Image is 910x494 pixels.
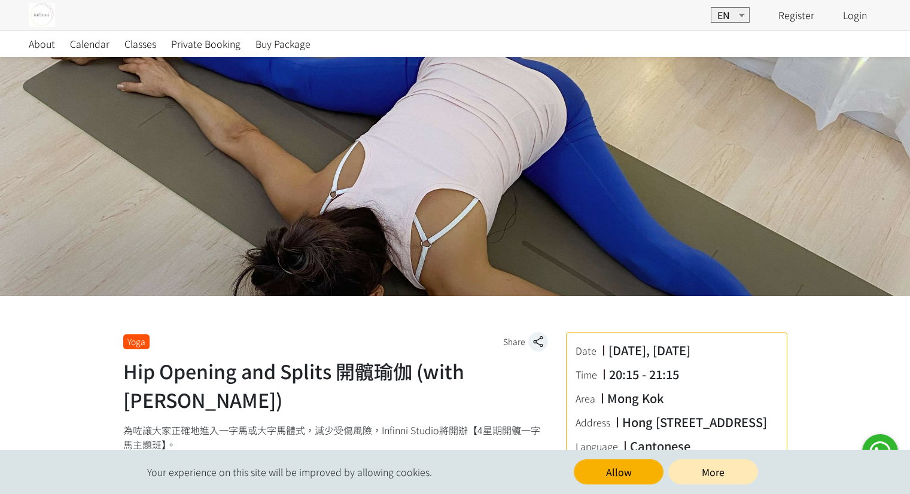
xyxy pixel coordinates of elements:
[124,36,156,51] span: Classes
[668,459,758,484] a: More
[70,31,109,57] a: Calendar
[171,36,241,51] span: Private Booking
[843,8,867,22] a: Login
[255,36,311,51] span: Buy Package
[630,437,690,455] div: Cantonese
[171,31,241,57] a: Private Booking
[123,334,150,349] div: Yoga
[29,36,55,51] span: About
[576,415,616,429] div: Address
[147,465,432,479] span: Your experience on this site will be improved by allowing cookies.
[607,389,664,407] div: Mong Kok
[29,3,55,27] img: UmtSWZRY0gu1lRj4AQWWVd8cpYfWlUk61kPeIg4C.jpg
[576,391,601,405] div: Area
[503,336,525,348] span: Share
[123,356,548,414] h1: Hip Opening and Splits 開髖瑜伽 (with [PERSON_NAME])
[622,413,767,431] div: Hong [STREET_ADDRESS]
[576,343,602,358] div: Date
[29,31,55,57] a: About
[576,367,603,382] div: Time
[70,36,109,51] span: Calendar
[609,365,679,383] div: 20:15 - 21:15
[255,31,311,57] a: Buy Package
[608,341,690,359] div: [DATE], [DATE]
[576,439,624,453] div: Language
[124,31,156,57] a: Classes
[778,8,814,22] a: Register
[574,459,664,484] button: Allow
